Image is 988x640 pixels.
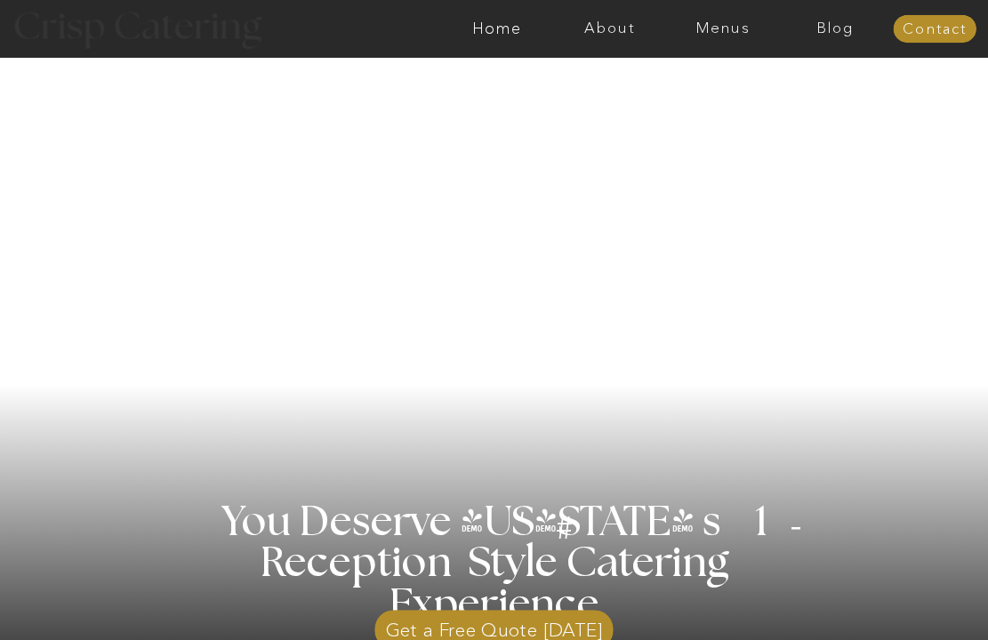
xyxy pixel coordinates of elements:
h3: # [519,511,614,559]
h3: ' [759,484,807,578]
a: About [553,20,666,37]
a: Home [440,20,553,37]
h1: You Deserve [US_STATE] s 1 Reception Style Catering Experience [164,502,824,626]
a: Contact [894,21,977,38]
a: Menus [666,20,779,37]
a: Blog [779,20,892,37]
h3: ' [489,503,557,545]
